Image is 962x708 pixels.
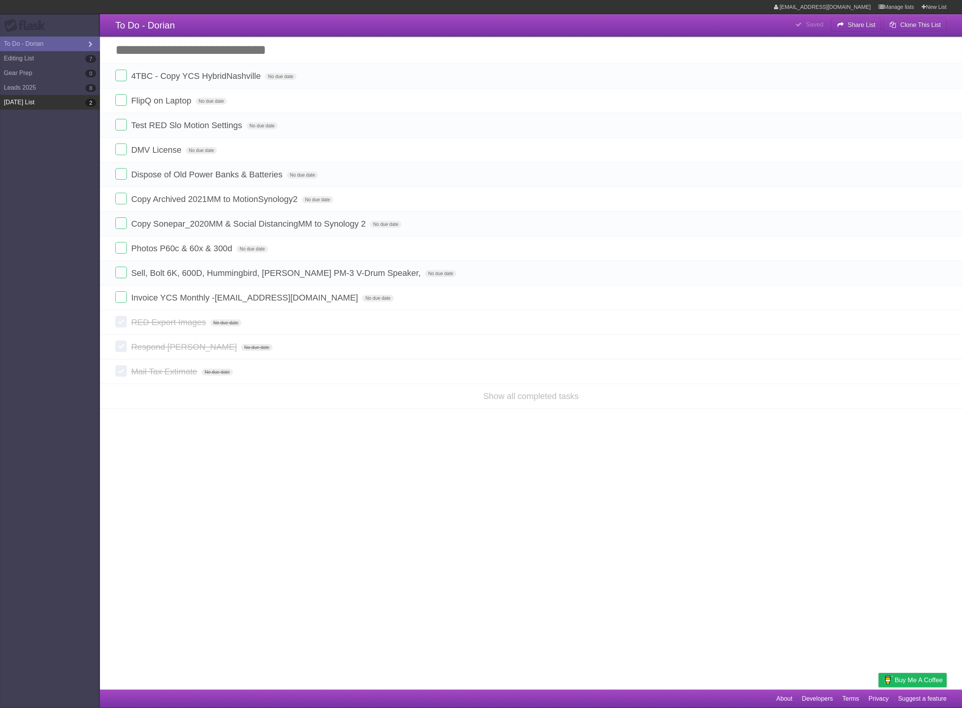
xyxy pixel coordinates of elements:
[131,120,244,130] span: Test RED Slo Motion Settings
[879,673,947,687] a: Buy me a coffee
[85,84,96,92] b: 8
[895,673,943,687] span: Buy me a coffee
[287,172,318,179] span: No due date
[900,22,941,28] b: Clone This List
[246,122,278,129] span: No due date
[241,344,272,351] span: No due date
[302,196,333,203] span: No due date
[131,317,208,327] span: RED Export Images
[806,21,823,28] b: Saved
[776,691,792,706] a: About
[131,268,423,278] span: Sell, Bolt 6K, 600D, Hummingbird, [PERSON_NAME] PM-3 V-Drum Speaker,
[483,391,579,401] a: Show all completed tasks
[842,691,859,706] a: Terms
[802,691,833,706] a: Developers
[115,341,127,352] label: Done
[115,267,127,278] label: Done
[131,244,234,253] span: Photos P60c & 60x & 300d
[210,319,241,326] span: No due date
[4,19,50,33] div: Flask
[115,242,127,254] label: Done
[115,316,127,327] label: Done
[201,369,233,376] span: No due date
[882,673,893,686] img: Buy me a coffee
[848,22,875,28] b: Share List
[831,18,882,32] button: Share List
[115,291,127,303] label: Done
[115,168,127,180] label: Done
[131,219,368,229] span: Copy Sonepar_2020MM & Social DistancingMM to Synology 2
[85,99,96,107] b: 2
[196,98,227,105] span: No due date
[131,96,193,105] span: FlipQ on Laptop
[115,94,127,106] label: Done
[236,245,268,252] span: No due date
[115,193,127,204] label: Done
[85,55,96,63] b: 7
[131,342,239,352] span: Respond [PERSON_NAME]
[85,70,96,77] b: 0
[265,73,296,80] span: No due date
[425,270,456,277] span: No due date
[869,691,889,706] a: Privacy
[131,145,183,155] span: DMV License
[115,365,127,377] label: Done
[115,70,127,81] label: Done
[115,144,127,155] label: Done
[362,295,393,302] span: No due date
[131,71,263,81] span: 4TBC - Copy YCS HybridNashville
[131,367,199,376] span: Mail Tax Extimate
[131,293,360,302] span: Invoice YCS Monthly - [EMAIL_ADDRESS][DOMAIN_NAME]
[370,221,401,228] span: No due date
[115,20,175,30] span: To Do - Dorian
[186,147,217,154] span: No due date
[131,170,285,179] span: Dispose of Old Power Banks & Batteries
[898,691,947,706] a: Suggest a feature
[883,18,947,32] button: Clone This List
[115,119,127,130] label: Done
[131,194,300,204] span: Copy Archived 2021MM to MotionSynology2
[115,217,127,229] label: Done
